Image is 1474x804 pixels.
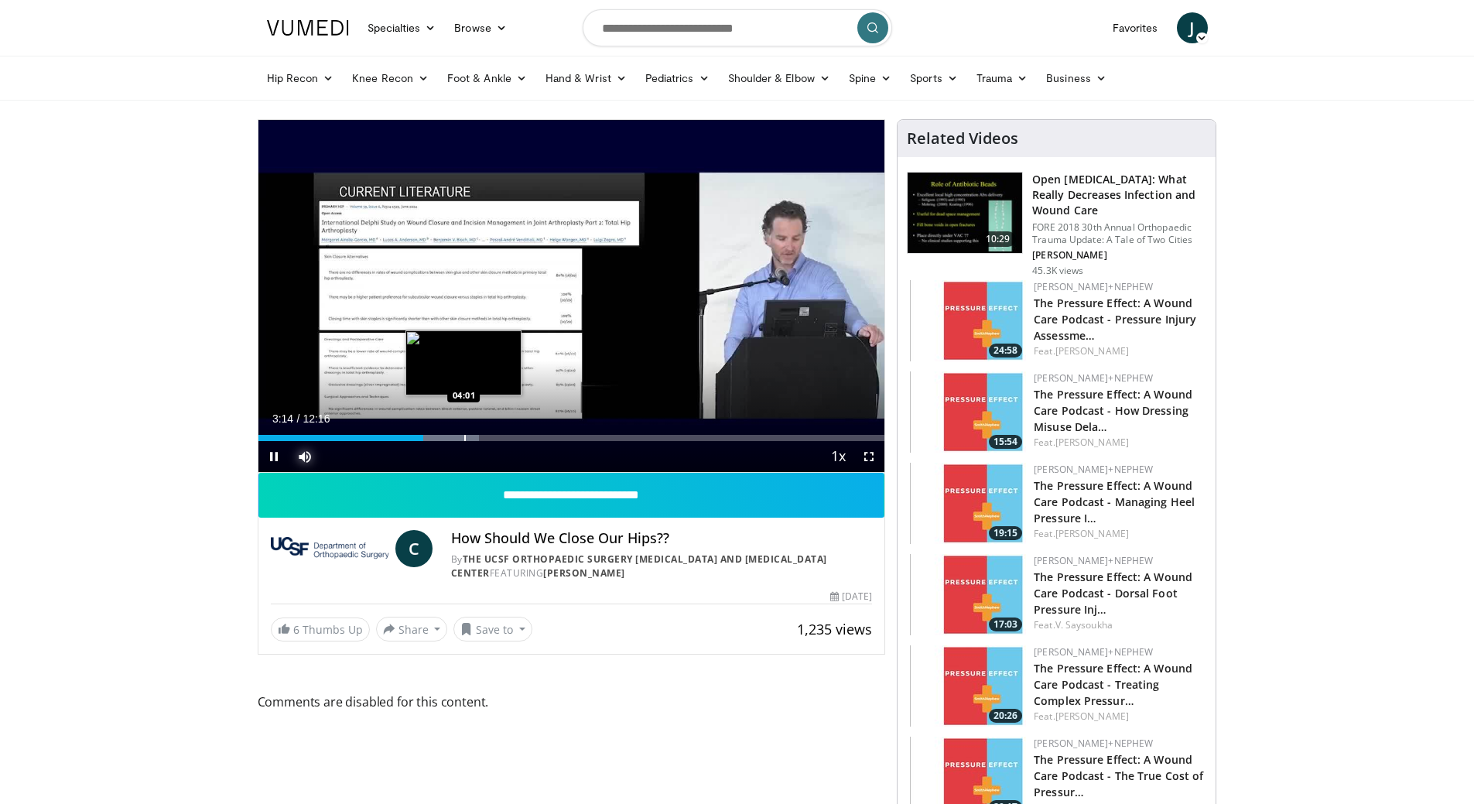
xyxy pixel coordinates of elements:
img: The UCSF Orthopaedic Surgery Arthritis and Joint Replacement Center [271,530,389,567]
a: J [1177,12,1208,43]
img: VuMedi Logo [267,20,349,36]
span: 17:03 [989,618,1022,631]
a: [PERSON_NAME]+Nephew [1034,554,1153,567]
button: Mute [289,441,320,472]
span: 19:15 [989,526,1022,540]
a: [PERSON_NAME]+Nephew [1034,371,1153,385]
a: 19:15 [910,463,1026,544]
div: Feat. [1034,527,1203,541]
a: Pediatrics [636,63,719,94]
a: [PERSON_NAME]+Nephew [1034,645,1153,659]
button: Playback Rate [822,441,853,472]
a: Knee Recon [343,63,438,94]
span: 15:54 [989,435,1022,449]
a: 10:29 Open [MEDICAL_DATA]: What Really Decreases Infection and Wound Care FORE 2018 30th Annual O... [907,172,1206,277]
a: [PERSON_NAME]+Nephew [1034,280,1153,293]
a: [PERSON_NAME] [1055,436,1129,449]
a: [PERSON_NAME]+Nephew [1034,463,1153,476]
div: Feat. [1034,344,1203,358]
div: Feat. [1034,436,1203,450]
h4: Related Videos [907,129,1018,148]
a: Hand & Wrist [536,63,636,94]
div: Feat. [1034,618,1203,632]
a: The UCSF Orthopaedic Surgery [MEDICAL_DATA] and [MEDICAL_DATA] Center [451,553,827,580]
button: Share [376,617,448,641]
img: image.jpeg [405,330,522,395]
img: 5dccabbb-5219-43eb-ba82-333b4a767645.150x105_q85_crop-smart_upscale.jpg [910,645,1026,727]
span: 3:14 [272,412,293,425]
button: Save to [453,617,532,641]
button: Fullscreen [853,441,884,472]
a: 17:03 [910,554,1026,635]
span: Comments are disabled for this content. [258,692,886,712]
img: 2a658e12-bd38-46e9-9f21-8239cc81ed40.150x105_q85_crop-smart_upscale.jpg [910,280,1026,361]
a: Browse [445,12,516,43]
a: Specialties [358,12,446,43]
button: Pause [258,441,289,472]
a: V. Saysoukha [1055,618,1113,631]
a: The Pressure Effect: A Wound Care Podcast - Pressure Injury Assessme… [1034,296,1196,343]
a: Trauma [967,63,1038,94]
a: The Pressure Effect: A Wound Care Podcast - Managing Heel Pressure I… [1034,478,1195,525]
span: / [297,412,300,425]
span: 12:16 [303,412,330,425]
a: 6 Thumbs Up [271,618,370,641]
a: Spine [840,63,901,94]
a: 20:26 [910,645,1026,727]
a: [PERSON_NAME]+Nephew [1034,737,1153,750]
img: d68379d8-97de-484f-9076-f39c80eee8eb.150x105_q85_crop-smart_upscale.jpg [910,554,1026,635]
a: [PERSON_NAME] [543,566,625,580]
a: Hip Recon [258,63,344,94]
div: [DATE] [830,590,872,604]
a: Shoulder & Elbow [719,63,840,94]
div: Progress Bar [258,435,885,441]
a: The Pressure Effect: A Wound Care Podcast - How Dressing Misuse Dela… [1034,387,1192,434]
a: Foot & Ankle [438,63,536,94]
span: 1,235 views [797,620,872,638]
h3: Open [MEDICAL_DATA]: What Really Decreases Infection and Wound Care [1032,172,1206,218]
p: 45.3K views [1032,265,1083,277]
a: The Pressure Effect: A Wound Care Podcast - The True Cost of Pressur… [1034,752,1203,799]
a: [PERSON_NAME] [1055,527,1129,540]
img: ded7be61-cdd8-40fc-98a3-de551fea390e.150x105_q85_crop-smart_upscale.jpg [908,173,1022,253]
span: 10:29 [980,231,1017,247]
h4: How Should We Close Our Hips?? [451,530,872,547]
p: [PERSON_NAME] [1032,249,1206,262]
a: Sports [901,63,967,94]
input: Search topics, interventions [583,9,892,46]
p: FORE 2018 30th Annual Orthopaedic Trauma Update: A Tale of Two Cities [1032,221,1206,246]
div: Feat. [1034,710,1203,724]
a: [PERSON_NAME] [1055,710,1129,723]
a: The Pressure Effect: A Wound Care Podcast - Treating Complex Pressur… [1034,661,1192,708]
a: Favorites [1103,12,1168,43]
span: 6 [293,622,299,637]
a: [PERSON_NAME] [1055,344,1129,358]
a: Business [1037,63,1116,94]
video-js: Video Player [258,120,885,473]
img: 61e02083-5525-4adc-9284-c4ef5d0bd3c4.150x105_q85_crop-smart_upscale.jpg [910,371,1026,453]
a: The Pressure Effect: A Wound Care Podcast - Dorsal Foot Pressure Inj… [1034,570,1192,617]
div: By FEATURING [451,553,872,580]
img: 60a7b2e5-50df-40c4-868a-521487974819.150x105_q85_crop-smart_upscale.jpg [910,463,1026,544]
span: 24:58 [989,344,1022,358]
span: 20:26 [989,709,1022,723]
a: 15:54 [910,371,1026,453]
a: 24:58 [910,280,1026,361]
a: C [395,530,433,567]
